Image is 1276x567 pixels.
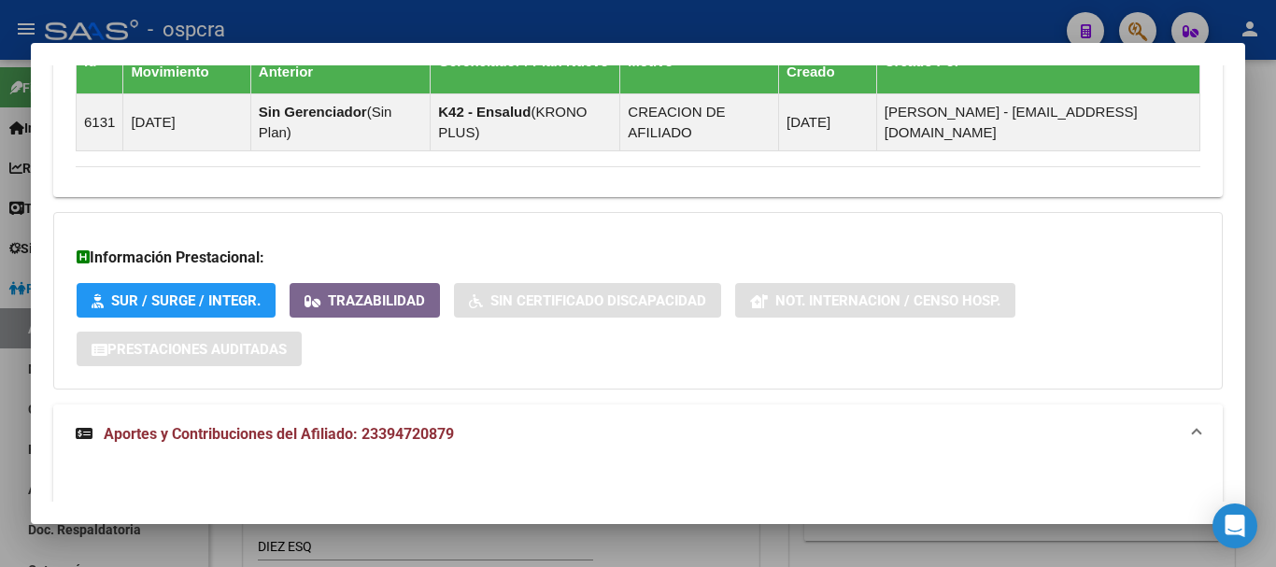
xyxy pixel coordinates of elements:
[259,104,392,140] span: Sin Plan
[107,341,287,358] span: Prestaciones Auditadas
[876,93,1199,150] td: [PERSON_NAME] - [EMAIL_ADDRESS][DOMAIN_NAME]
[290,283,440,318] button: Trazabilidad
[328,292,425,309] span: Trazabilidad
[1212,503,1257,548] div: Open Intercom Messenger
[77,283,276,318] button: SUR / SURGE / INTEGR.
[250,93,430,150] td: ( )
[259,104,367,120] strong: Sin Gerenciador
[123,93,250,150] td: [DATE]
[53,404,1223,464] mat-expansion-panel-header: Aportes y Contribuciones del Afiliado: 23394720879
[77,332,302,366] button: Prestaciones Auditadas
[490,292,706,309] span: Sin Certificado Discapacidad
[775,292,1000,309] span: Not. Internacion / Censo Hosp.
[735,283,1015,318] button: Not. Internacion / Censo Hosp.
[111,292,261,309] span: SUR / SURGE / INTEGR.
[620,93,779,150] td: CREACION DE AFILIADO
[438,104,587,140] span: KRONO PLUS
[438,104,531,120] strong: K42 - Ensalud
[454,283,721,318] button: Sin Certificado Discapacidad
[104,425,454,443] span: Aportes y Contribuciones del Afiliado: 23394720879
[77,247,1199,269] h3: Información Prestacional:
[431,93,620,150] td: ( )
[77,93,123,150] td: 6131
[778,93,876,150] td: [DATE]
